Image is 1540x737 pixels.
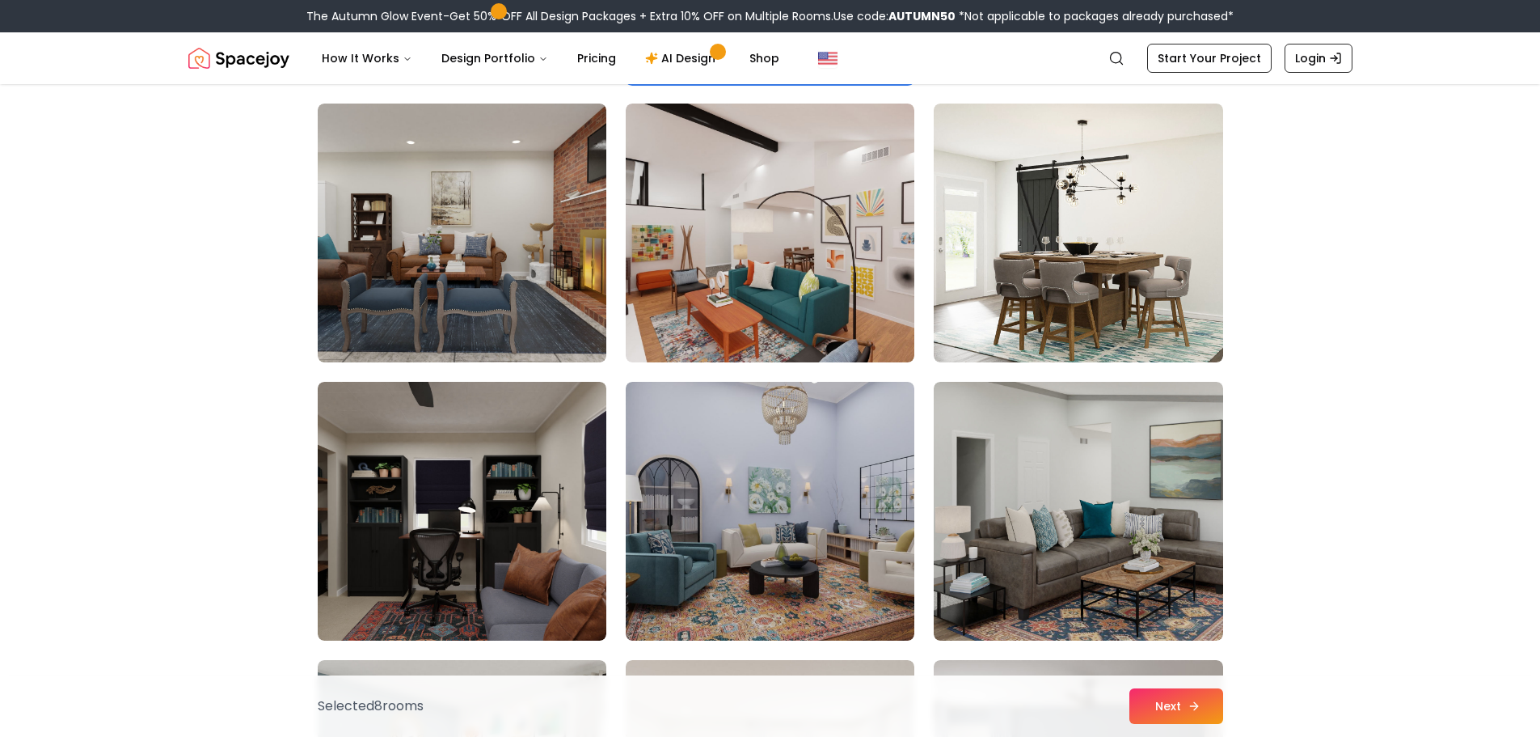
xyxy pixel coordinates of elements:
[956,8,1234,24] span: *Not applicable to packages already purchased*
[1285,44,1352,73] a: Login
[309,42,425,74] button: How It Works
[934,382,1222,641] img: Room room-78
[736,42,792,74] a: Shop
[833,8,956,24] span: Use code:
[318,382,606,641] img: Room room-76
[632,42,733,74] a: AI Design
[626,382,914,641] img: Room room-77
[188,32,1352,84] nav: Global
[1147,44,1272,73] a: Start Your Project
[818,49,838,68] img: United States
[306,8,1234,24] div: The Autumn Glow Event-Get 50% OFF All Design Packages + Extra 10% OFF on Multiple Rooms.
[888,8,956,24] b: AUTUMN50
[188,42,289,74] a: Spacejoy
[564,42,629,74] a: Pricing
[309,42,792,74] nav: Main
[188,42,289,74] img: Spacejoy Logo
[626,104,914,362] img: Room room-74
[428,42,561,74] button: Design Portfolio
[934,104,1222,362] img: Room room-75
[318,697,424,716] p: Selected 8 room s
[1129,688,1223,724] button: Next
[318,104,606,362] img: Room room-73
